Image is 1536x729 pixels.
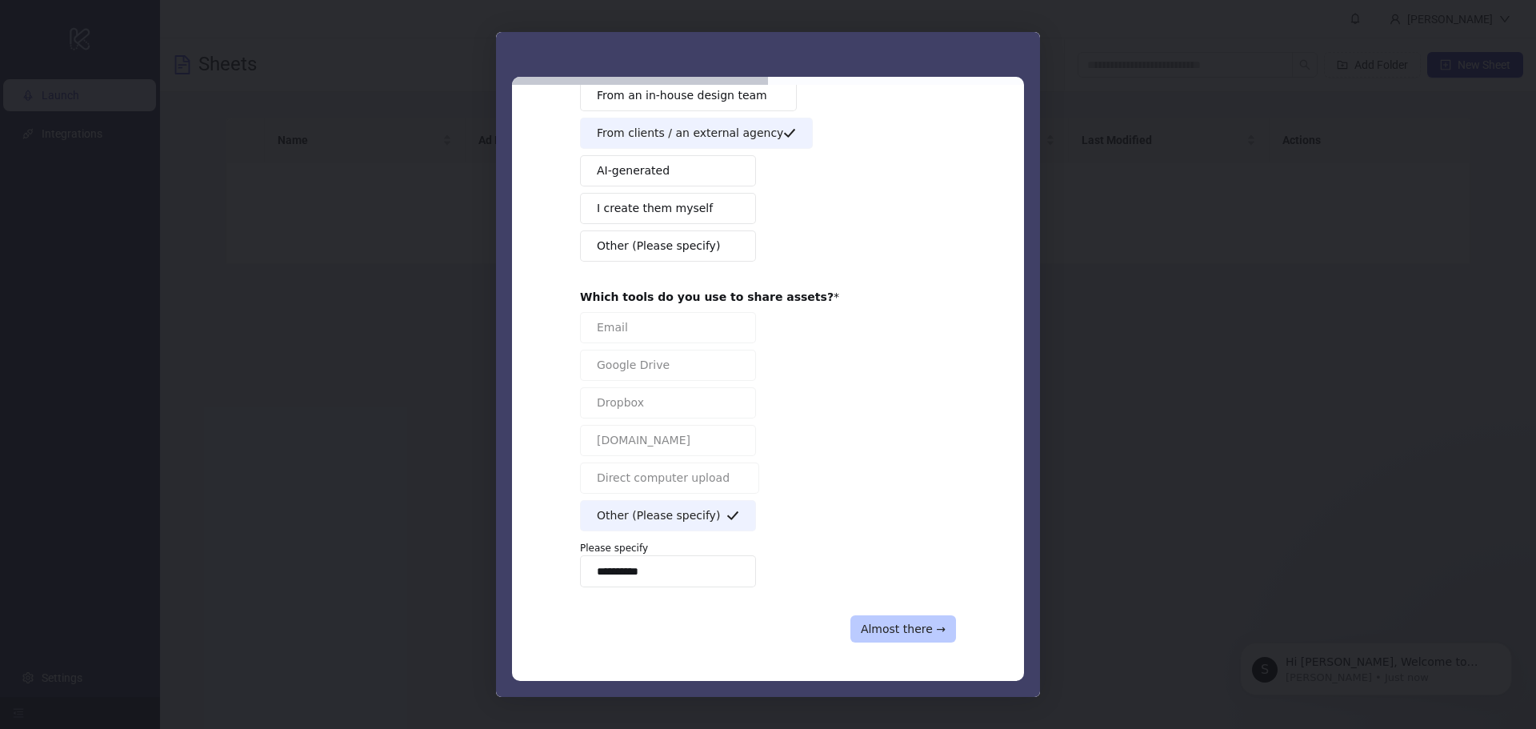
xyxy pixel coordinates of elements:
span: Google Drive [597,357,670,374]
span: Hi [PERSON_NAME], Welcome to [DOMAIN_NAME]! 🎉 You’re all set to start launching ads effortlessly.... [70,46,274,378]
span: From an in-house design team [597,87,767,104]
button: I create them myself [580,193,756,224]
span: Other (Please specify) [597,507,720,524]
button: Google Drive [580,350,756,381]
input: Enter response [580,555,756,587]
span: Direct computer upload [597,470,730,487]
span: Other (Please specify) [597,238,720,254]
button: Email [580,312,756,343]
button: Other (Please specify) [580,500,756,531]
button: [DOMAIN_NAME] [580,425,756,456]
div: message notification from Simon, Just now. Hi SherLi, Welcome to Kitchn.io! 🎉 You’re all set to s... [24,34,296,86]
button: Almost there → [850,615,956,643]
p: Message from Simon, sent Just now [70,62,276,76]
button: From an in-house design team [580,80,797,111]
p: Please specify [580,541,956,555]
div: Profile image for Simon [36,48,62,74]
span: [DOMAIN_NAME] [597,432,690,449]
button: From clients / an external agency [580,118,813,149]
button: Other (Please specify) [580,230,756,262]
button: Direct computer upload [580,463,759,494]
button: AI-generated [580,155,756,186]
span: Email [597,319,628,336]
button: Dropbox [580,387,756,419]
span: Dropbox [597,395,644,411]
span: I create them myself [597,200,713,217]
span: From clients / an external agency [597,125,783,142]
span: AI-generated [597,162,670,179]
b: Which tools do you use to share assets? [580,290,834,303]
